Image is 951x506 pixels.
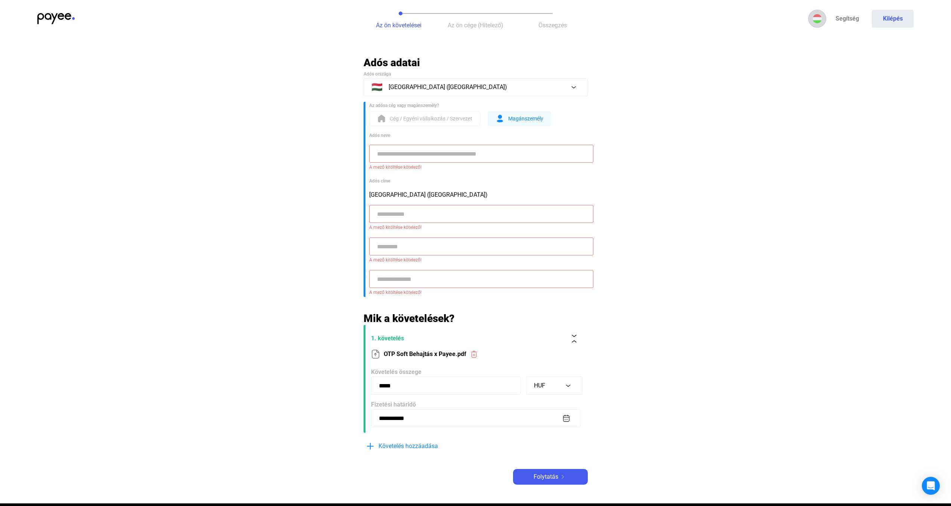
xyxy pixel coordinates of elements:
[470,350,478,358] img: trash-red
[37,13,75,24] img: payee-logo
[369,132,588,139] div: Adós neve
[369,288,588,297] span: A mező kitöltése kötelező!
[384,350,466,359] span: OTP Soft Behajtás x Payee.pdf
[369,102,588,109] div: Az adósa cég vagy magánszemély?
[488,111,551,126] button: form-indMagánszemély
[379,442,438,451] span: Követelés hozzáadása
[369,177,588,185] div: Adós címe
[369,163,588,172] span: A mező kitöltése kötelező!
[526,377,582,395] button: HUF
[826,10,868,28] a: Segítség
[369,223,588,232] span: A mező kitöltése kötelező!
[534,472,558,481] span: Folytatás
[366,442,375,451] img: plus-blue
[364,438,476,454] button: plus-blueKövetelés hozzáadása
[813,14,822,23] img: HU
[562,414,570,422] img: calendar
[534,382,545,389] span: HUF
[377,114,386,123] img: form-org
[364,78,588,96] button: 🇭🇺[GEOGRAPHIC_DATA] ([GEOGRAPHIC_DATA])
[562,414,571,423] button: calendar
[389,83,507,92] span: [GEOGRAPHIC_DATA] ([GEOGRAPHIC_DATA])
[371,350,380,359] img: upload-paper
[508,114,543,123] span: Magánszemély
[364,312,588,325] h2: Mik a követelések?
[369,190,588,199] div: [GEOGRAPHIC_DATA] ([GEOGRAPHIC_DATA])
[808,10,826,28] button: HU
[448,22,503,29] span: Az ön cége (Hitelező)
[570,335,578,343] img: collapse
[364,56,588,69] h2: Adós adatai
[513,469,588,485] button: Folytatásarrow-right-white
[364,71,391,77] span: Adós országa
[371,401,416,408] span: Fizetési határidő
[376,22,422,29] span: Az ön követelései
[371,368,422,375] span: Követelés összege
[566,331,582,346] button: collapse
[371,83,383,92] span: 🇭🇺
[369,255,588,264] span: A mező kitöltése kötelező!
[371,334,564,343] span: 1. követelés
[922,477,940,495] div: Open Intercom Messenger
[390,114,472,123] span: Cég / Egyéni vállalkozás / Szervezet
[538,22,567,29] span: Összegzés
[558,475,567,479] img: arrow-right-white
[369,111,480,126] button: form-orgCég / Egyéni vállalkozás / Szervezet
[872,10,914,28] button: Kilépés
[466,346,482,362] button: trash-red
[495,114,504,123] img: form-ind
